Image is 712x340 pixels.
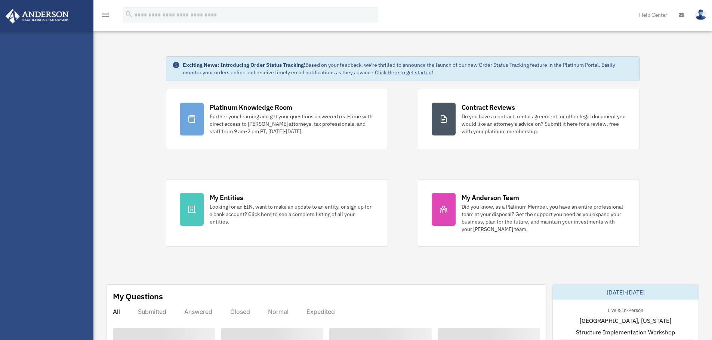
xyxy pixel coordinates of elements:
[375,69,433,76] a: Click Here to get started!
[418,89,640,149] a: Contract Reviews Do you have a contract, rental agreement, or other legal document you would like...
[166,89,388,149] a: Platinum Knowledge Room Further your learning and get your questions answered real-time with dire...
[184,308,212,315] div: Answered
[101,13,110,19] a: menu
[576,328,675,337] span: Structure Implementation Workshop
[306,308,335,315] div: Expedited
[113,291,163,302] div: My Questions
[695,9,706,20] img: User Pic
[210,103,293,112] div: Platinum Knowledge Room
[210,193,243,202] div: My Entities
[462,203,626,233] div: Did you know, as a Platinum Member, you have an entire professional team at your disposal? Get th...
[580,316,671,325] span: [GEOGRAPHIC_DATA], [US_STATE]
[602,306,649,314] div: Live & In-Person
[230,308,250,315] div: Closed
[462,103,515,112] div: Contract Reviews
[166,179,388,247] a: My Entities Looking for an EIN, want to make an update to an entity, or sign up for a bank accoun...
[3,9,71,24] img: Anderson Advisors Platinum Portal
[553,285,699,300] div: [DATE]-[DATE]
[210,113,374,135] div: Further your learning and get your questions answered real-time with direct access to [PERSON_NAM...
[125,10,133,18] i: search
[418,179,640,247] a: My Anderson Team Did you know, as a Platinum Member, you have an entire professional team at your...
[462,113,626,135] div: Do you have a contract, rental agreement, or other legal document you would like an attorney's ad...
[268,308,289,315] div: Normal
[183,61,634,76] div: Based on your feedback, we're thrilled to announce the launch of our new Order Status Tracking fe...
[113,308,120,315] div: All
[183,62,305,68] strong: Exciting News: Introducing Order Status Tracking!
[210,203,374,225] div: Looking for an EIN, want to make an update to an entity, or sign up for a bank account? Click her...
[462,193,519,202] div: My Anderson Team
[138,308,166,315] div: Submitted
[101,10,110,19] i: menu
